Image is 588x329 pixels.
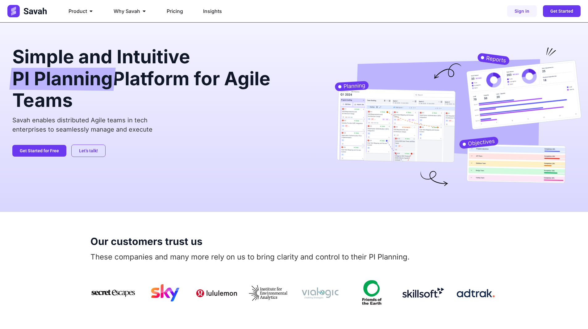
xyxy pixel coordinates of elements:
span: Get Started [550,9,573,13]
a: Insights [203,7,222,15]
p: These companies and many more rely on us to bring clarity and control to their PI Planning. [90,251,498,263]
a: Get Started for Free [12,145,66,157]
nav: Menu [64,5,376,17]
div: Menu Toggle [64,5,376,17]
a: Get Started [543,5,581,17]
p: Savah enables distributed Agile teams in tech enterprises to seamlessly manage and execute [12,116,315,134]
span: Why Savah [114,7,140,15]
span: PI Planning [12,68,113,91]
span: Sign in [515,9,529,13]
span: Let’s talk! [79,149,98,153]
span: Get Started for Free [20,149,59,153]
a: Let’s talk! [71,145,106,157]
h2: Our customers trust us [90,237,498,247]
a: Sign in [507,5,537,17]
h2: Simple and Intuitive Platform for Agile Teams [12,47,315,109]
span: Product [69,7,87,15]
a: Pricing [167,7,183,15]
